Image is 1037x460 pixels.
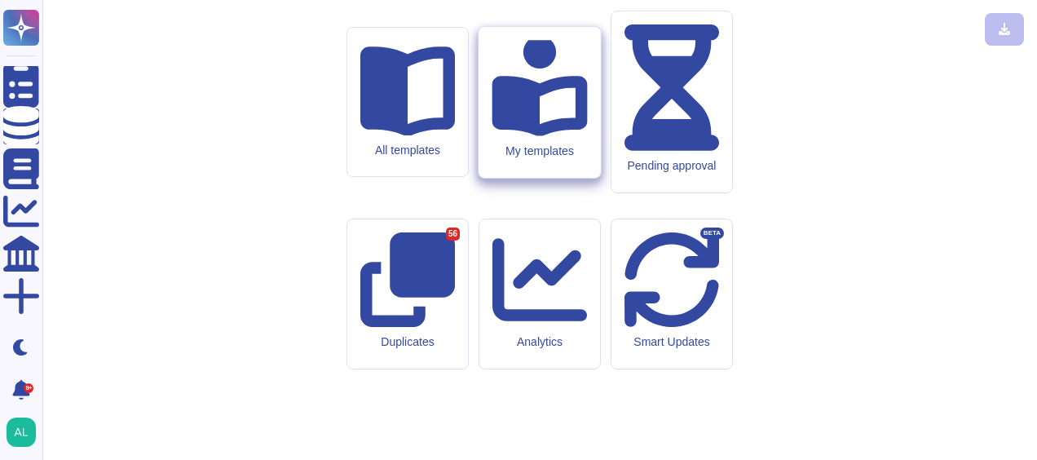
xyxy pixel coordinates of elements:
[24,383,33,393] div: 9+
[492,144,587,157] div: My templates
[7,418,36,447] img: user
[624,159,719,173] div: Pending approval
[700,228,724,239] div: BETA
[624,335,719,349] div: Smart Updates
[3,414,47,450] button: user
[446,228,460,241] div: 56
[492,335,587,349] div: Analytics
[360,144,455,157] div: All templates
[360,335,455,349] div: Duplicates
